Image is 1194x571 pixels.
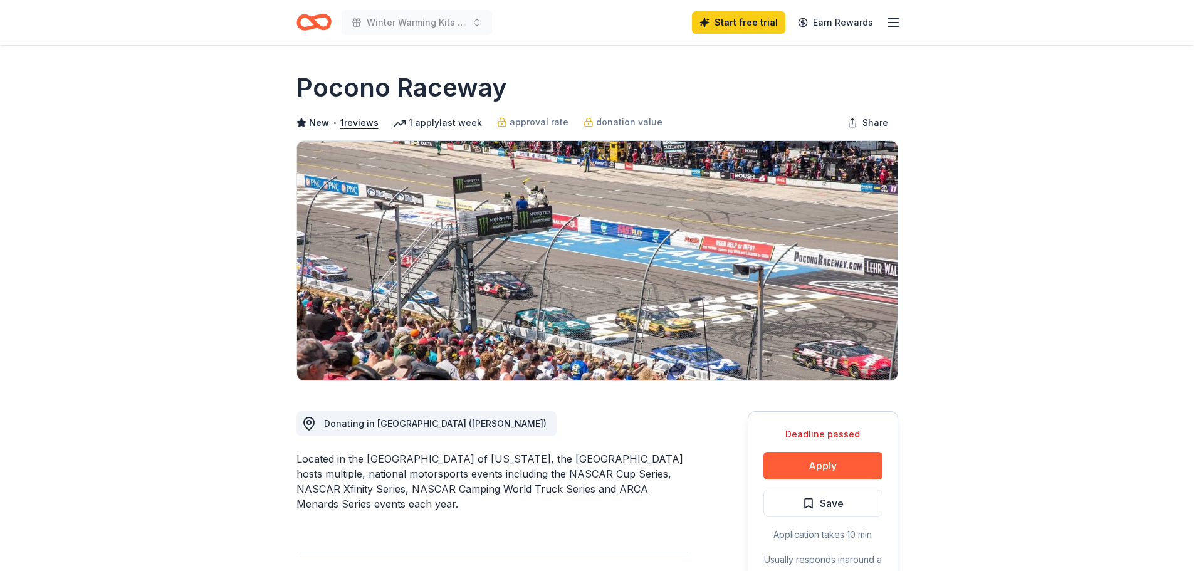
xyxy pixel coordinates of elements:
[342,10,492,35] button: Winter Warming Kits Drive
[497,115,568,130] a: approval rate
[763,427,882,442] div: Deadline passed
[332,118,337,128] span: •
[692,11,785,34] a: Start free trial
[596,115,662,130] span: donation value
[837,110,898,135] button: Share
[324,418,547,429] span: Donating in [GEOGRAPHIC_DATA] ([PERSON_NAME])
[763,527,882,542] div: Application takes 10 min
[394,115,482,130] div: 1 apply last week
[296,8,332,37] a: Home
[862,115,888,130] span: Share
[763,490,882,517] button: Save
[309,115,329,130] span: New
[820,495,844,511] span: Save
[584,115,662,130] a: donation value
[340,115,379,130] button: 1reviews
[296,451,688,511] div: Located in the [GEOGRAPHIC_DATA] of [US_STATE], the [GEOGRAPHIC_DATA] hosts multiple, national mo...
[790,11,881,34] a: Earn Rewards
[510,115,568,130] span: approval rate
[763,452,882,479] button: Apply
[296,70,507,105] h1: Pocono Raceway
[297,141,898,380] img: Image for Pocono Raceway
[367,15,467,30] span: Winter Warming Kits Drive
